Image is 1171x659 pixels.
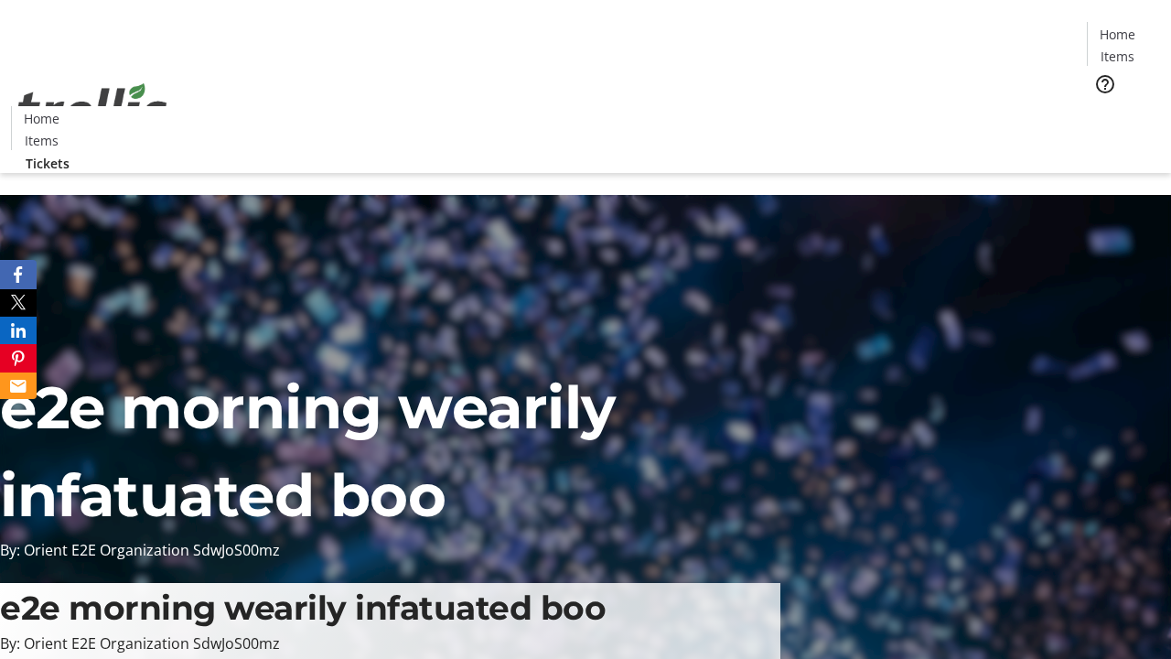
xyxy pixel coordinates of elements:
img: Orient E2E Organization SdwJoS00mz's Logo [11,63,174,155]
a: Items [1088,47,1146,66]
a: Items [12,131,70,150]
span: Tickets [1101,106,1145,125]
span: Home [1100,25,1135,44]
a: Home [1088,25,1146,44]
span: Items [1101,47,1134,66]
span: Tickets [26,154,70,173]
a: Tickets [1087,106,1160,125]
a: Home [12,109,70,128]
button: Help [1087,66,1123,103]
a: Tickets [11,154,84,173]
span: Items [25,131,59,150]
span: Home [24,109,59,128]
